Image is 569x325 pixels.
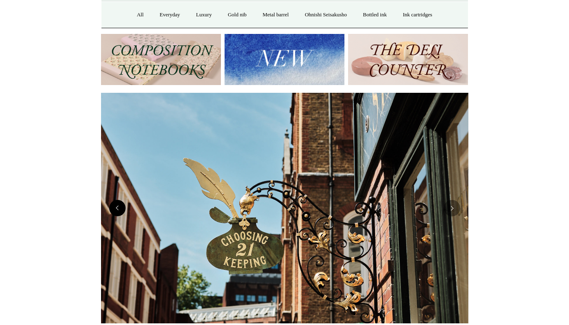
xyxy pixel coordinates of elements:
[268,321,277,323] button: Page 1
[109,200,126,216] button: Previous
[101,93,468,323] img: Copyright Choosing Keeping 20190711 LS Homepage 7.jpg__PID:4c49fdcc-9d5f-40e8-9753-f5038b35abb7
[152,4,187,26] a: Everyday
[355,4,394,26] a: Bottled ink
[293,321,301,323] button: Page 3
[101,34,221,85] img: 202302 Composition ledgers.jpg__PID:69722ee6-fa44-49dd-a067-31375e5d54ec
[348,34,468,85] img: The Deli Counter
[281,321,289,323] button: Page 2
[444,200,460,216] button: Next
[220,4,254,26] a: Gold nib
[255,4,296,26] a: Metal barrel
[297,4,354,26] a: Ohnishi Seisakusho
[189,4,219,26] a: Luxury
[396,4,440,26] a: Ink cartridges
[225,34,344,85] img: New.jpg__PID:f73bdf93-380a-4a35-bcfe-7823039498e1
[129,4,151,26] a: All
